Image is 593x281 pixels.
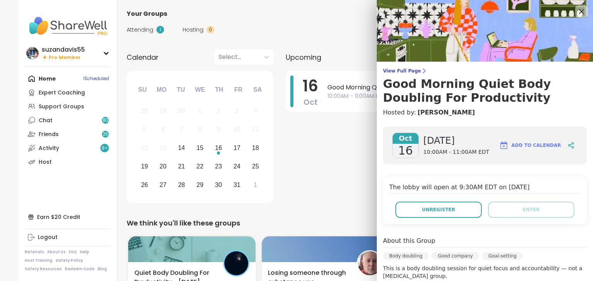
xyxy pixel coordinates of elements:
[389,183,581,194] h4: The lobby will open at 9:30AM EDT on [DATE]
[247,103,264,119] div: Not available Saturday, October 4th, 2025
[210,177,227,193] div: Choose Thursday, October 30th, 2025
[25,210,111,224] div: Earn $20 Credit
[26,47,39,59] img: suzandavis55
[155,121,171,138] div: Not available Monday, October 6th, 2025
[191,81,208,98] div: We
[249,81,266,98] div: Sa
[303,97,318,108] span: Oct
[247,140,264,156] div: Choose Saturday, October 18th, 2025
[210,103,227,119] div: Not available Thursday, October 2nd, 2025
[136,121,153,138] div: Not available Sunday, October 5th, 2025
[192,103,208,119] div: Not available Wednesday, October 1st, 2025
[25,231,111,244] a: Logout
[173,103,190,119] div: Not available Tuesday, September 30th, 2025
[482,252,523,260] div: Goal-setting
[358,251,382,275] img: Tom_Flanagan
[254,106,257,116] div: 4
[25,249,44,255] a: Referrals
[141,143,148,153] div: 12
[327,92,551,100] span: 10:00AM - 11:00AM EDT
[172,81,189,98] div: Tu
[69,249,77,255] a: FAQ
[141,106,148,116] div: 28
[229,158,245,175] div: Choose Friday, October 24th, 2025
[141,161,148,172] div: 19
[512,142,561,149] span: Add to Calendar
[103,117,108,124] span: 83
[229,103,245,119] div: Not available Friday, October 3rd, 2025
[422,206,455,213] span: Unregister
[192,121,208,138] div: Not available Wednesday, October 8th, 2025
[155,140,171,156] div: Not available Monday, October 13th, 2025
[103,131,108,138] span: 25
[398,144,413,158] span: 16
[234,143,241,153] div: 17
[159,161,166,172] div: 20
[234,180,241,190] div: 31
[136,103,153,119] div: Not available Sunday, September 28th, 2025
[217,106,220,116] div: 2
[197,180,203,190] div: 29
[25,99,111,113] a: Support Groups
[141,180,148,190] div: 26
[210,140,227,156] div: Choose Thursday, October 16th, 2025
[235,106,239,116] div: 3
[254,180,257,190] div: 1
[252,161,259,172] div: 25
[156,26,164,34] div: 1
[417,108,475,117] a: [PERSON_NAME]
[207,26,214,34] div: 0
[47,249,66,255] a: About Us
[25,155,111,169] a: Host
[173,177,190,193] div: Choose Tuesday, October 28th, 2025
[252,143,259,153] div: 18
[127,9,167,19] span: Your Groups
[303,75,318,97] span: 16
[424,148,490,156] span: 10:00AM - 11:00AM EDT
[102,145,108,151] span: 9 +
[496,136,564,155] button: Add to Calendar
[155,177,171,193] div: Choose Monday, October 27th, 2025
[395,202,482,218] button: Unregister
[173,158,190,175] div: Choose Tuesday, October 21st, 2025
[197,143,203,153] div: 15
[217,124,220,135] div: 9
[25,113,111,127] a: Chat83
[135,102,264,194] div: month 2025-10
[424,135,490,147] span: [DATE]
[161,124,165,135] div: 6
[229,177,245,193] div: Choose Friday, October 31st, 2025
[286,52,321,62] span: Upcoming
[247,177,264,193] div: Choose Saturday, November 1st, 2025
[234,161,241,172] div: 24
[230,81,247,98] div: Fr
[178,106,185,116] div: 30
[192,140,208,156] div: Choose Wednesday, October 15th, 2025
[127,26,153,34] span: Attending
[39,145,59,152] div: Activity
[136,158,153,175] div: Choose Sunday, October 19th, 2025
[159,143,166,153] div: 13
[25,266,62,272] a: Safety Resources
[136,140,153,156] div: Not available Sunday, October 12th, 2025
[39,158,52,166] div: Host
[247,121,264,138] div: Not available Saturday, October 11th, 2025
[159,180,166,190] div: 27
[215,161,222,172] div: 23
[215,143,222,153] div: 16
[215,180,222,190] div: 30
[499,141,508,150] img: ShareWell Logomark
[192,177,208,193] div: Choose Wednesday, October 29th, 2025
[393,133,418,144] span: Oct
[180,124,183,135] div: 7
[134,81,151,98] div: Su
[198,124,202,135] div: 8
[25,127,111,141] a: Friends25
[224,251,248,275] img: QueenOfTheNight
[383,68,587,74] span: View Full Page
[153,81,170,98] div: Mo
[173,140,190,156] div: Choose Tuesday, October 14th, 2025
[210,158,227,175] div: Choose Thursday, October 23rd, 2025
[65,266,95,272] a: Redeem Code
[143,124,146,135] div: 5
